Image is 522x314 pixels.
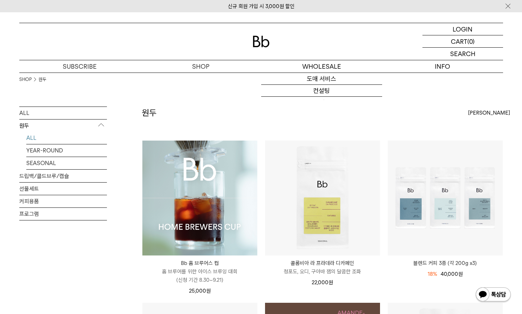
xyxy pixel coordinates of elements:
p: INFO [382,60,503,73]
p: 청포도, 오디, 구아바 잼의 달콤한 조화 [265,267,380,276]
a: 콜롬비아 라 프라데라 디카페인 청포도, 오디, 구아바 잼의 달콤한 조화 [265,259,380,276]
p: SEARCH [450,48,475,60]
a: SEASONAL [26,157,107,169]
img: 블렌드 커피 3종 (각 200g x3) [388,141,503,255]
span: 원 [458,271,463,277]
a: SHOP [19,76,32,83]
span: 25,000 [189,288,211,294]
a: 드립백/콜드브루/캡슐 [19,170,107,182]
p: CART [451,35,467,47]
a: 선물세트 [19,183,107,195]
a: 오피스 커피구독 [261,97,382,109]
div: 18% [428,270,437,278]
span: 22,000 [312,279,333,286]
img: 콜롬비아 라 프라데라 디카페인 [265,141,380,255]
a: 컨설팅 [261,85,382,97]
h2: 원두 [142,107,157,119]
img: 카카오톡 채널 1:1 채팅 버튼 [475,287,511,303]
a: SUBSCRIBE [19,60,140,73]
img: 로고 [253,36,270,47]
a: CART (0) [422,35,503,48]
a: SHOP [140,60,261,73]
span: 원 [328,279,333,286]
p: (0) [467,35,475,47]
span: 원 [206,288,211,294]
a: 블렌드 커피 3종 (각 200g x3) [388,259,503,267]
a: 도매 서비스 [261,73,382,85]
a: ALL [26,132,107,144]
img: Bb 홈 브루어스 컵 [142,141,257,255]
p: 홈 브루어를 위한 아이스 브루잉 대회 (신청 기간 8.30~9.21) [142,267,257,284]
a: LOGIN [422,23,503,35]
p: 원두 [19,120,107,132]
span: [PERSON_NAME] [468,109,510,117]
p: WHOLESALE [261,60,382,73]
p: LOGIN [453,23,473,35]
p: 콜롬비아 라 프라데라 디카페인 [265,259,380,267]
a: Bb 홈 브루어스 컵 홈 브루어를 위한 아이스 브루잉 대회(신청 기간 8.30~9.21) [142,259,257,284]
a: YEAR-ROUND [26,144,107,157]
p: Bb 홈 브루어스 컵 [142,259,257,267]
a: 원두 [39,76,46,83]
a: 커피용품 [19,195,107,207]
span: 40,000 [441,271,463,277]
a: 신규 회원 가입 시 3,000원 할인 [228,3,294,9]
a: 프로그램 [19,208,107,220]
a: ALL [19,107,107,119]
